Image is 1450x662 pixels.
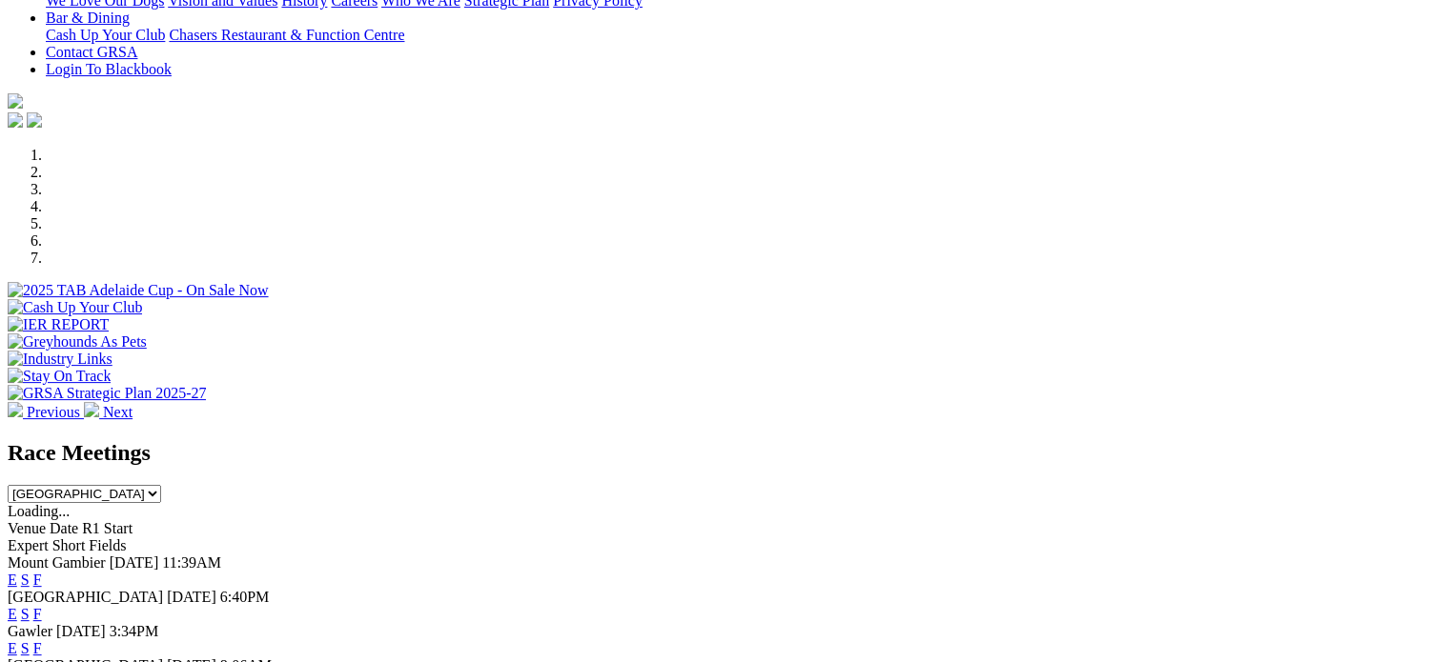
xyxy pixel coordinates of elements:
[8,503,70,519] span: Loading...
[8,404,84,420] a: Previous
[89,537,126,553] span: Fields
[8,112,23,128] img: facebook.svg
[46,10,130,26] a: Bar & Dining
[8,440,1442,466] h2: Race Meetings
[8,402,23,417] img: chevron-left-pager-white.svg
[33,640,42,656] a: F
[8,520,46,536] span: Venue
[33,572,42,588] a: F
[84,402,99,417] img: chevron-right-pager-white.svg
[162,554,221,571] span: 11:39AM
[50,520,78,536] span: Date
[8,351,112,368] img: Industry Links
[8,623,52,639] span: Gawler
[8,93,23,109] img: logo-grsa-white.png
[46,44,137,60] a: Contact GRSA
[110,554,159,571] span: [DATE]
[167,589,216,605] span: [DATE]
[220,589,270,605] span: 6:40PM
[82,520,133,536] span: R1 Start
[46,27,165,43] a: Cash Up Your Club
[110,623,159,639] span: 3:34PM
[27,404,80,420] span: Previous
[8,282,269,299] img: 2025 TAB Adelaide Cup - On Sale Now
[8,606,17,622] a: E
[8,554,106,571] span: Mount Gambier
[169,27,404,43] a: Chasers Restaurant & Function Centre
[84,404,133,420] a: Next
[21,640,30,656] a: S
[8,385,206,402] img: GRSA Strategic Plan 2025-27
[33,606,42,622] a: F
[8,316,109,333] img: IER REPORT
[46,61,172,77] a: Login To Blackbook
[8,640,17,656] a: E
[56,623,106,639] span: [DATE]
[27,112,42,128] img: twitter.svg
[8,299,142,316] img: Cash Up Your Club
[8,572,17,588] a: E
[21,572,30,588] a: S
[8,368,111,385] img: Stay On Track
[8,333,147,351] img: Greyhounds As Pets
[21,606,30,622] a: S
[8,537,49,553] span: Expert
[52,537,86,553] span: Short
[46,27,1442,44] div: Bar & Dining
[103,404,133,420] span: Next
[8,589,163,605] span: [GEOGRAPHIC_DATA]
